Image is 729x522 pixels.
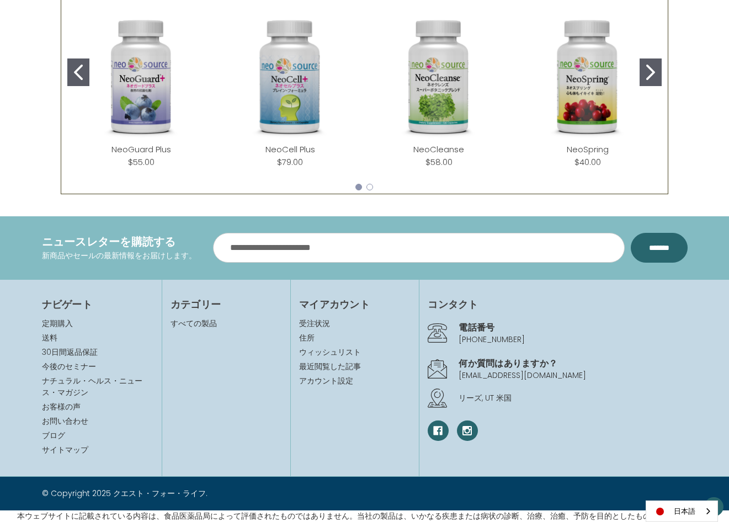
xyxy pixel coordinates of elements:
[42,332,57,343] a: 送料
[459,321,687,334] h4: 電話番号
[567,143,609,155] a: NeoSpring
[374,12,505,143] img: NeoCleanse
[265,143,315,155] a: NeoCell Plus
[299,347,411,358] a: ウィッシュリスト
[225,12,356,143] img: NeoCell Plus
[277,156,303,168] div: $79.00
[42,250,196,262] p: 新商品やセールの最新情報をお届けします。
[42,347,98,358] a: 30日間返品保証
[299,375,411,387] a: アカウント設定
[42,297,153,312] h4: ナビゲート
[513,3,662,177] div: NeoSpring
[425,156,453,168] div: $58.00
[42,361,96,372] a: 今後のセミナー
[42,444,88,455] a: サイトマップ
[299,318,411,329] a: 受注状況
[459,356,687,370] h4: 何か質問はありますか？
[646,500,718,522] div: Language
[640,58,662,86] button: Go to slide 2
[67,3,216,177] div: NeoGuard Plus
[413,143,464,155] a: NeoCleanse
[111,143,171,155] a: NeoGuard Plus
[17,510,712,522] p: 本ウェブサイトに記載されている内容は、食品医薬品局によって評価されたものではありません。当社の製品は、いかなる疾患または病状の診断、治療、治癒、予防を目的としたものではありません。
[646,501,717,521] a: 日本語
[76,12,207,143] img: NeoGuard Plus
[42,318,73,329] a: 定期購入
[428,297,687,312] h4: コンタクト
[522,12,653,143] img: NeoSpring
[459,392,687,404] p: リーズ, UT 米国
[355,184,362,190] button: Go to slide 1
[171,297,282,312] h4: カテゴリー
[459,334,525,345] a: [PHONE_NUMBER]
[646,500,718,522] aside: Language selected: 日本語
[42,375,142,398] a: ナチュラル・ヘルス・ニュース・マガジン
[574,156,601,168] div: $40.00
[42,488,356,499] p: © Copyright 2025 クエスト・フォー・ライフ.
[216,3,365,177] div: NeoCell Plus
[67,58,89,86] button: Go to slide 1
[42,401,81,412] a: お客様の声
[365,3,514,177] div: NeoCleanse
[459,370,586,381] a: [EMAIL_ADDRESS][DOMAIN_NAME]
[366,184,373,190] button: Go to slide 2
[42,416,88,427] a: お問い合わせ
[299,332,411,344] a: 住所
[299,361,411,372] a: 最近閲覧した記事
[128,156,155,168] div: $55.00
[299,297,411,312] h4: マイアカウント
[42,233,196,250] h4: ニュースレターを購読する
[42,430,65,441] a: ブログ
[171,318,217,329] a: すべての製品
